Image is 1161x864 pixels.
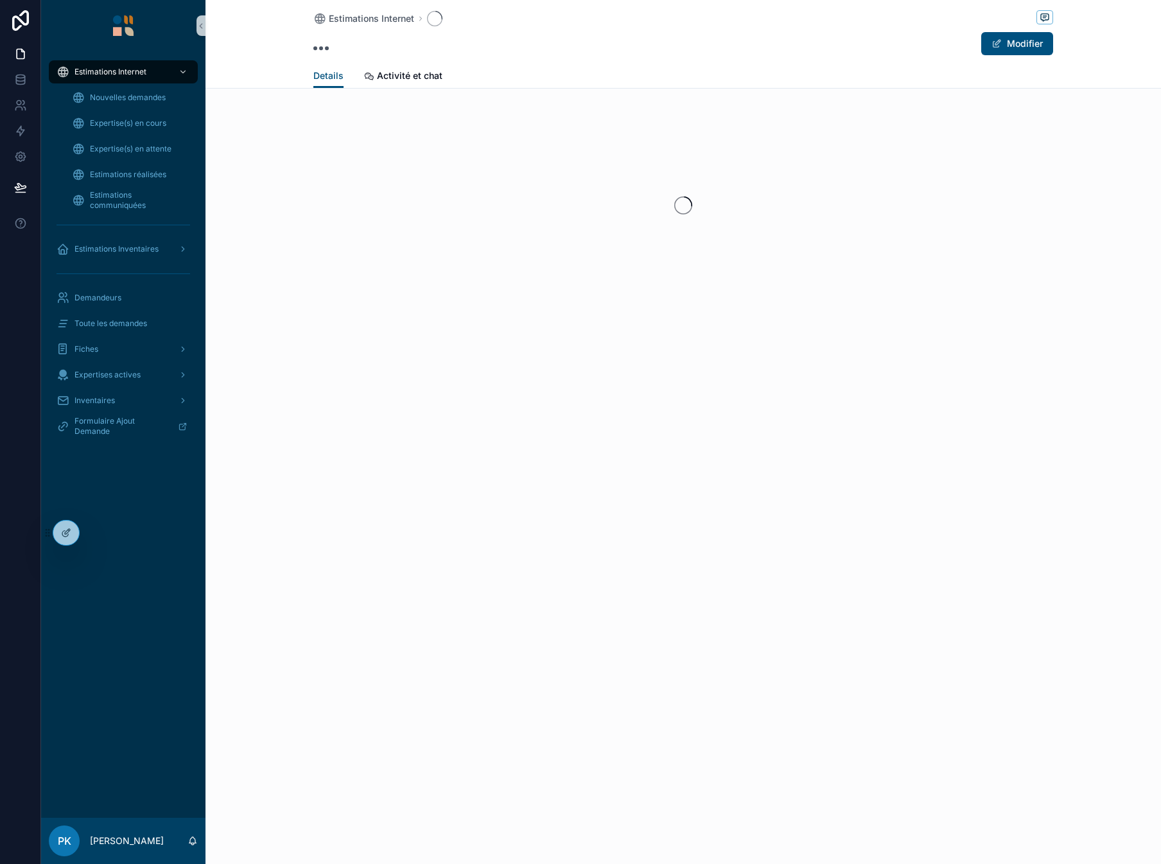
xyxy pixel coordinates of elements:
span: Expertises actives [74,370,141,380]
a: Toute les demandes [49,312,198,335]
span: Estimations Internet [74,67,146,77]
a: Activité et chat [364,64,442,90]
a: Estimations Internet [49,60,198,83]
a: Estimations réalisées [64,163,198,186]
a: Details [313,64,344,89]
span: Estimations communiquées [90,190,185,211]
span: PK [58,833,71,849]
span: Fiches [74,344,98,354]
span: Estimations réalisées [90,169,166,180]
div: scrollable content [41,51,205,454]
p: [PERSON_NAME] [90,834,164,847]
a: Demandeurs [49,286,198,309]
a: Fiches [49,338,198,361]
span: Estimations Internet [329,12,414,25]
a: Formulaire Ajout Demande [49,415,198,438]
span: Toute les demandes [74,318,147,329]
span: Expertise(s) en cours [90,118,166,128]
span: Nouvelles demandes [90,92,166,103]
span: Details [313,69,344,82]
a: Expertise(s) en cours [64,112,198,135]
a: Inventaires [49,389,198,412]
a: Estimations communiquées [64,189,198,212]
span: Activité et chat [377,69,442,82]
span: Formulaire Ajout Demande [74,416,168,436]
span: Expertise(s) en attente [90,144,171,154]
span: Estimations Inventaires [74,244,159,254]
span: Demandeurs [74,293,121,303]
img: App logo [113,15,134,36]
a: Estimations Inventaires [49,238,198,261]
button: Modifier [981,32,1053,55]
a: Expertises actives [49,363,198,386]
a: Expertise(s) en attente [64,137,198,160]
span: Inventaires [74,395,115,406]
a: Nouvelles demandes [64,86,198,109]
a: Estimations Internet [313,12,414,25]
